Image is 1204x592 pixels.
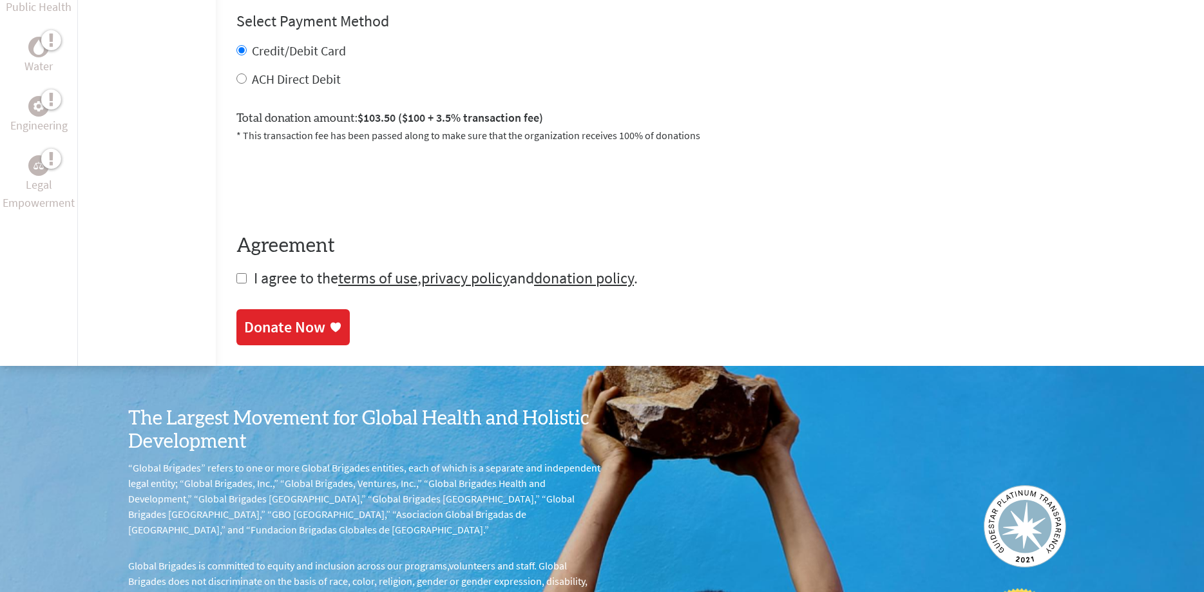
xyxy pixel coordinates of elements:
[10,96,68,135] a: EngineeringEngineering
[28,37,49,57] div: Water
[252,43,346,59] label: Credit/Debit Card
[984,485,1066,568] img: Guidestar 2019
[28,96,49,117] div: Engineering
[236,128,1183,143] p: * This transaction fee has been passed along to make sure that the organization receives 100% of ...
[3,155,75,212] a: Legal EmpowermentLegal Empowerment
[421,268,510,288] a: privacy policy
[358,110,543,125] span: $103.50 ($100 + 3.5% transaction fee)
[33,162,44,169] img: Legal Empowerment
[236,158,432,209] iframe: reCAPTCHA
[28,155,49,176] div: Legal Empowerment
[10,117,68,135] p: Engineering
[254,268,638,288] span: I agree to the , and .
[128,460,602,537] p: “Global Brigades” refers to one or more Global Brigades entities, each of which is a separate and...
[338,268,417,288] a: terms of use
[236,309,350,345] a: Donate Now
[128,407,602,454] h3: The Largest Movement for Global Health and Holistic Development
[236,234,1183,258] h4: Agreement
[33,101,44,111] img: Engineering
[244,317,325,338] div: Donate Now
[534,268,634,288] a: donation policy
[3,176,75,212] p: Legal Empowerment
[33,40,44,55] img: Water
[236,11,1183,32] h4: Select Payment Method
[252,71,341,87] label: ACH Direct Debit
[24,57,53,75] p: Water
[24,37,53,75] a: WaterWater
[236,109,543,128] label: Total donation amount:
